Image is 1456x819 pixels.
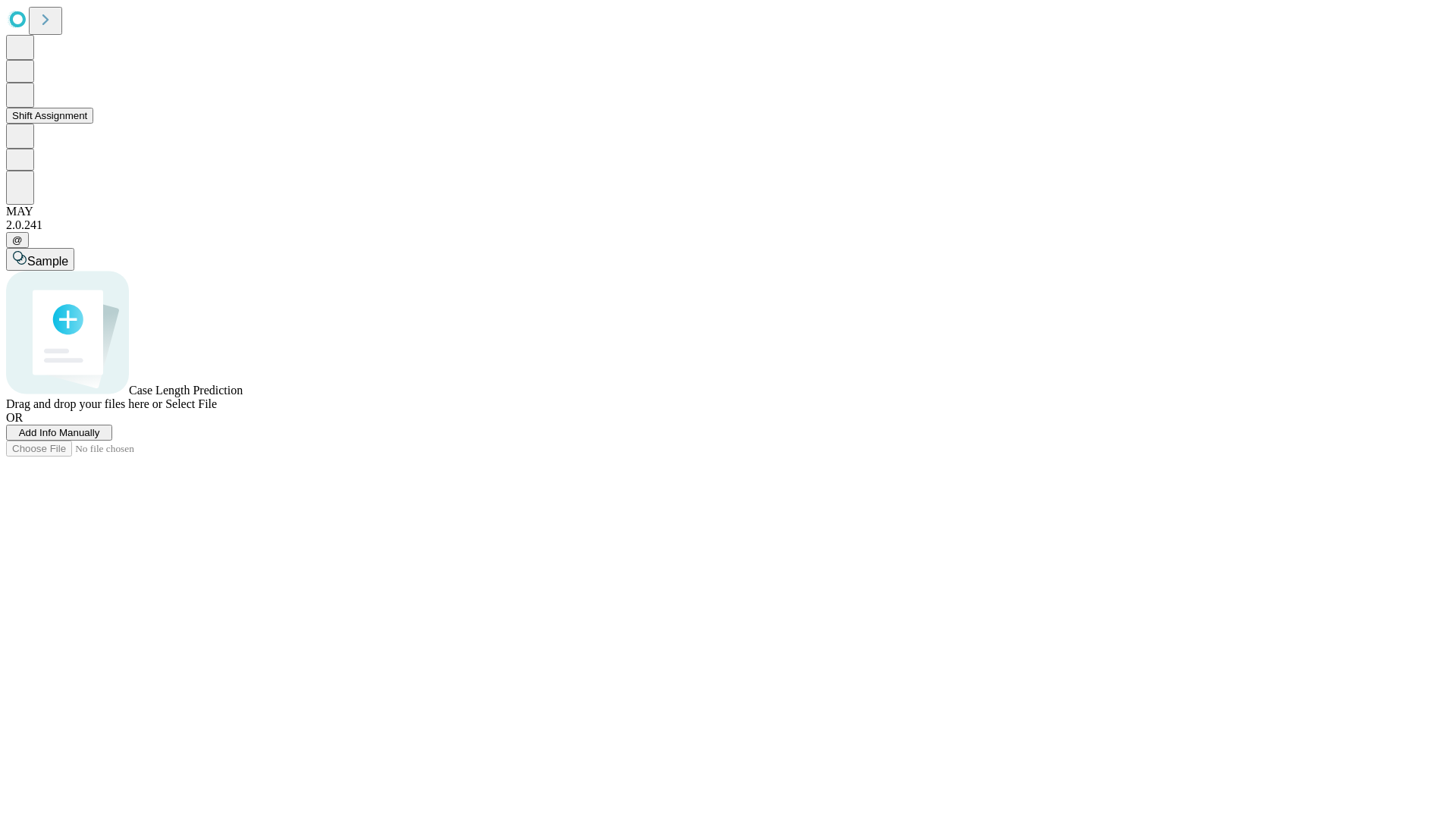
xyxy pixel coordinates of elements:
[6,108,93,124] button: Shift Assignment
[6,411,23,424] span: OR
[19,427,100,438] span: Add Info Manually
[165,397,217,410] span: Select File
[12,234,23,246] span: @
[6,397,162,410] span: Drag and drop your files here or
[6,425,112,441] button: Add Info Manually
[6,218,1450,232] div: 2.0.241
[27,255,68,268] span: Sample
[6,205,1450,218] div: MAY
[6,248,74,271] button: Sample
[6,232,29,248] button: @
[129,384,243,397] span: Case Length Prediction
